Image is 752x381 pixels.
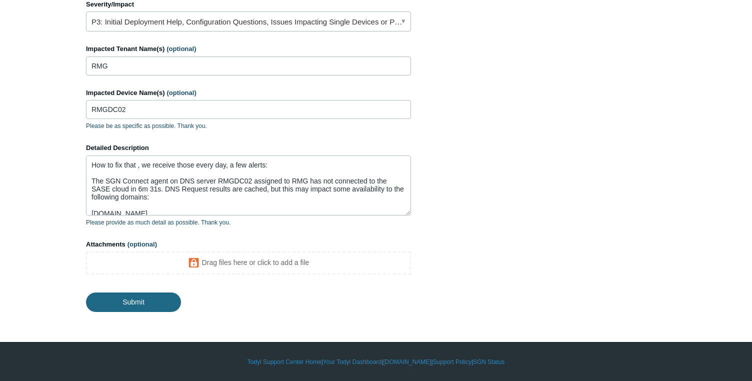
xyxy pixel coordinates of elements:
[473,357,504,366] a: SGN Status
[167,89,196,96] span: (optional)
[86,11,411,31] a: P3: Initial Deployment Help, Configuration Questions, Issues Impacting Single Devices or Past Out...
[247,357,321,366] a: Todyl Support Center Home
[86,44,411,54] label: Impacted Tenant Name(s)
[86,121,411,130] p: Please be as specific as possible. Thank you.
[86,143,411,153] label: Detailed Description
[86,218,411,227] p: Please provide as much detail as possible. Thank you.
[86,292,181,311] input: Submit
[383,357,431,366] a: [DOMAIN_NAME]
[166,45,196,52] span: (optional)
[86,357,666,366] div: | | | |
[323,357,381,366] a: Your Todyl Dashboard
[433,357,471,366] a: Support Policy
[127,240,157,248] span: (optional)
[86,88,411,98] label: Impacted Device Name(s)
[86,239,411,249] label: Attachments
